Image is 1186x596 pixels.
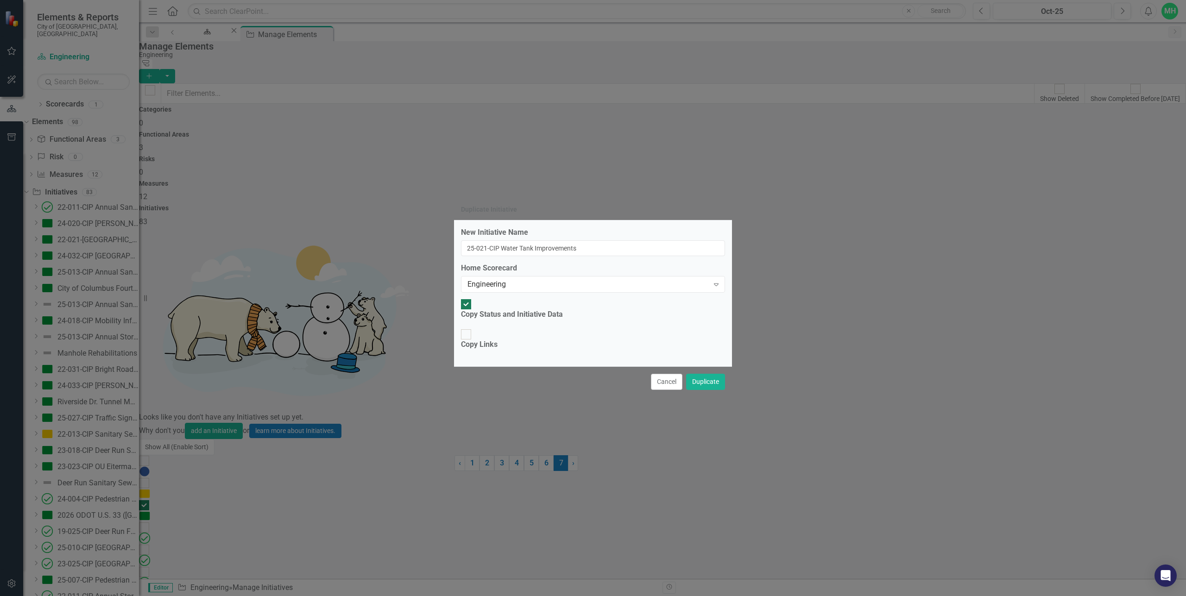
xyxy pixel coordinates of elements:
div: Duplicate Initiative [461,206,517,213]
div: Open Intercom Messenger [1154,565,1177,587]
div: Copy Status and Initiative Data [461,309,563,320]
label: New Initiative Name [461,227,725,238]
div: Engineering [467,279,709,289]
div: Copy Links [461,339,498,350]
input: Name [461,240,725,256]
button: Cancel [651,374,682,390]
button: Duplicate [686,374,725,390]
label: Home Scorecard [461,263,725,274]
